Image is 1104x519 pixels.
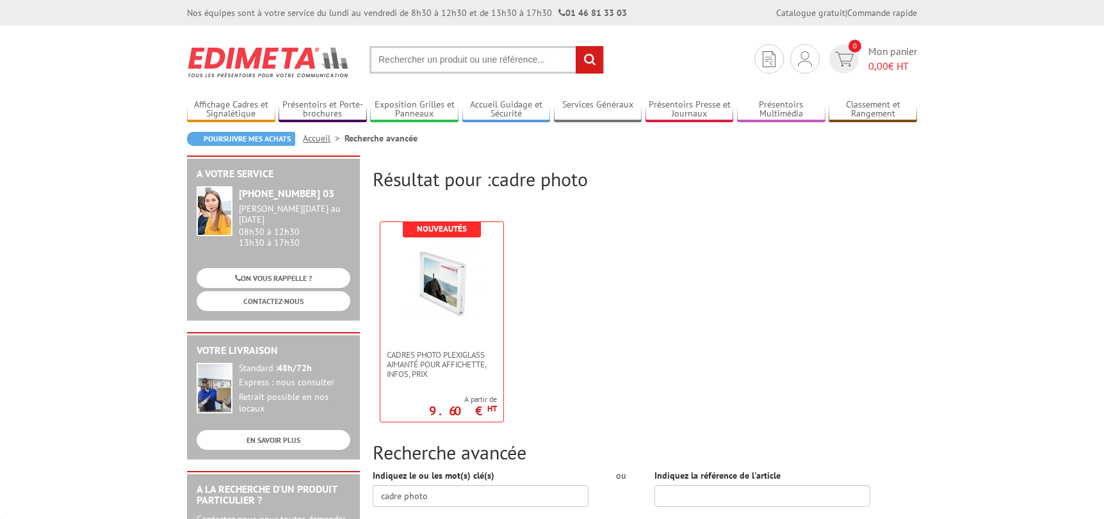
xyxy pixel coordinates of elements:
[429,394,497,404] span: A partir de
[763,51,775,67] img: devis rapide
[197,363,232,413] img: widget-livraison.jpg
[835,52,854,67] img: devis rapide
[829,99,917,120] a: Classement et Rangement
[197,268,350,288] a: ON VOUS RAPPELLE ?
[373,168,917,189] h2: Résultat pour :
[654,469,781,482] label: Indiquez la référence de l'article
[462,99,551,120] a: Accueil Guidage et Sécurité
[239,187,334,200] strong: [PHONE_NUMBER] 03
[197,291,350,311] a: CONTACTEZ-NOUS
[645,99,734,120] a: Présentoirs Presse et Journaux
[303,132,345,144] a: Accueil
[277,362,312,374] strong: 48h/72h
[370,99,459,120] a: Exposition Grilles et Panneaux
[387,350,497,379] span: Cadres photo Plexiglass aimanté pour affichette, infos, prix
[197,484,350,506] h2: A la recherche d'un produit particulier ?
[373,442,917,463] h2: Recherche avancée
[187,99,275,120] a: Affichage Cadres et Signalétique
[380,350,503,379] a: Cadres photo Plexiglass aimanté pour affichette, infos, prix
[187,38,350,86] img: Edimeta
[826,44,917,74] a: devis rapide 0 Mon panier 0,00€ HT
[239,204,350,225] div: [PERSON_NAME][DATE] au [DATE]
[197,168,350,180] h2: A votre service
[239,204,350,248] div: 08h30 à 12h30 13h30 à 17h30
[737,99,825,120] a: Présentoirs Multimédia
[279,99,367,120] a: Présentoirs et Porte-brochures
[491,166,588,191] span: cadre photo
[776,6,917,19] div: |
[576,46,603,74] input: rechercher
[776,7,845,19] a: Catalogue gratuit
[868,60,888,72] span: 0,00
[400,241,483,324] img: Cadres photo Plexiglass aimanté pour affichette, infos, prix
[798,51,812,67] img: devis rapide
[345,132,418,145] li: Recherche avancée
[373,469,494,482] label: Indiquez le ou les mot(s) clé(s)
[868,44,917,74] span: Mon panier
[197,430,350,450] a: EN SAVOIR PLUS
[187,132,295,146] a: Poursuivre mes achats
[429,407,497,415] p: 9.60 €
[868,59,917,74] span: € HT
[187,6,627,19] div: Nos équipes sont à votre service du lundi au vendredi de 8h30 à 12h30 et de 13h30 à 17h30
[239,392,350,415] div: Retrait possible en nos locaux
[848,40,861,52] span: 0
[417,223,467,234] b: Nouveautés
[487,403,497,414] sup: HT
[197,345,350,356] h2: Votre livraison
[554,99,642,120] a: Services Généraux
[369,46,604,74] input: Rechercher un produit ou une référence...
[239,363,350,374] div: Standard :
[239,377,350,388] div: Express : nous consulter
[197,186,232,236] img: widget-service.jpg
[847,7,917,19] a: Commande rapide
[558,7,627,19] strong: 01 46 81 33 03
[608,469,635,482] div: ou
